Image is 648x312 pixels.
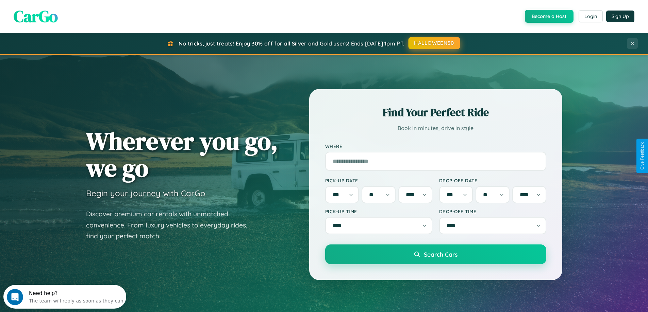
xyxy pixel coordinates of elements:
[325,123,546,133] p: Book in minutes, drive in style
[439,178,546,183] label: Drop-off Date
[325,244,546,264] button: Search Cars
[640,142,645,170] div: Give Feedback
[325,178,432,183] label: Pick-up Date
[86,128,278,181] h1: Wherever you go, we go
[325,143,546,149] label: Where
[579,10,603,22] button: Login
[26,6,120,11] div: Need help?
[26,11,120,18] div: The team will reply as soon as they can
[424,251,458,258] span: Search Cars
[3,3,127,21] div: Open Intercom Messenger
[606,11,634,22] button: Sign Up
[325,208,432,214] label: Pick-up Time
[7,289,23,305] iframe: Intercom live chat
[86,208,256,242] p: Discover premium car rentals with unmatched convenience. From luxury vehicles to everyday rides, ...
[439,208,546,214] label: Drop-off Time
[86,188,205,198] h3: Begin your journey with CarGo
[14,5,58,27] span: CarGo
[525,10,574,23] button: Become a Host
[325,105,546,120] h2: Find Your Perfect Ride
[179,40,404,47] span: No tricks, just treats! Enjoy 30% off for all Silver and Gold users! Ends [DATE] 1pm PT.
[3,285,126,309] iframe: Intercom live chat discovery launcher
[409,37,460,49] button: HALLOWEEN30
